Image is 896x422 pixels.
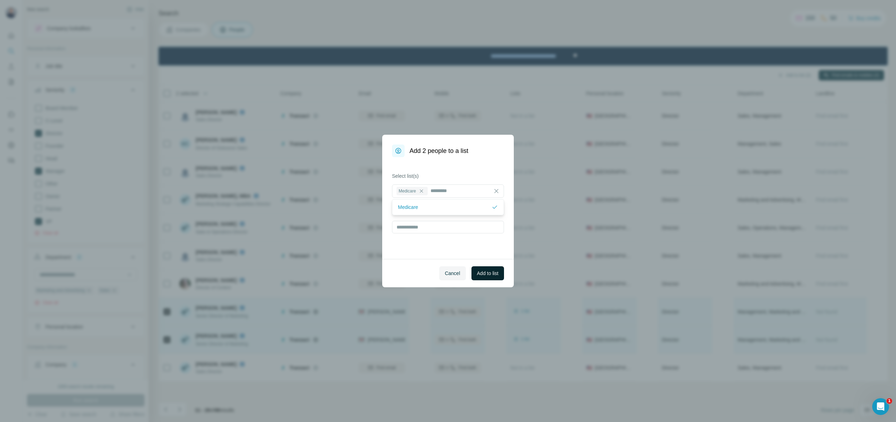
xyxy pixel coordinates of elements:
div: Medicare [397,187,428,195]
p: Medicare [398,204,418,211]
button: Add to list [471,266,504,280]
iframe: Intercom live chat [872,398,889,415]
span: 1 [887,398,892,404]
span: Cancel [445,270,460,277]
h1: Add 2 people to a list [409,146,468,156]
span: Add to list [477,270,498,277]
div: Upgrade plan for full access to Surfe [315,1,414,17]
label: Select list(s) [392,173,504,180]
button: Cancel [439,266,466,280]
